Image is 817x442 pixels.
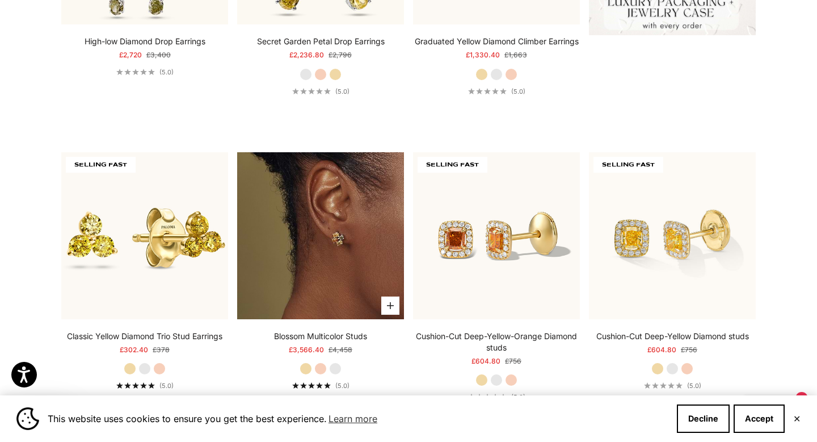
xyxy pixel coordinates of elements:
sale-price: £1,330.40 [466,49,500,61]
img: #YellowGold #RoseGold #WhiteGold [237,152,404,319]
compare-at-price: £1,663 [504,49,527,61]
compare-at-price: £2,796 [329,49,352,61]
span: (5.0) [335,382,349,390]
sale-price: £2,720 [119,49,142,61]
compare-at-price: £3,400 [146,49,171,61]
span: (5.0) [511,393,525,401]
div: 5.0 out of 5.0 stars [116,382,155,389]
button: Decline [677,405,730,433]
div: 5.0 out of 5.0 stars [468,88,507,94]
span: (5.0) [335,87,349,95]
span: (5.0) [511,87,525,95]
a: Classic Yellow Diamond Trio Stud Earrings [67,331,222,342]
div: 5.0 out of 5.0 stars [292,88,331,94]
div: 5.0 out of 5.0 stars [468,394,507,400]
span: (5.0) [159,68,174,76]
div: 5.0 out of 5.0 stars [116,69,155,75]
a: Secret Garden Petal Drop Earrings [257,36,385,47]
a: Graduated Yellow Diamond Climber Earrings [415,36,579,47]
compare-at-price: £756 [681,344,697,356]
sale-price: £2,236.80 [289,49,324,61]
span: SELLING FAST [66,157,136,173]
a: Cushion-Cut Deep-Yellow-Orange Diamond studs [413,331,580,353]
a: 5.0 out of 5.0 stars(5.0) [468,87,525,95]
span: SELLING FAST [418,157,487,173]
sale-price: £604.80 [471,356,500,367]
sale-price: £3,566.40 [289,344,324,356]
a: 5.0 out of 5.0 stars(5.0) [116,68,174,76]
a: 5.0 out of 5.0 stars(5.0) [468,393,525,401]
compare-at-price: £378 [153,344,170,356]
compare-at-price: £756 [505,356,521,367]
span: This website uses cookies to ensure you get the best experience. [48,410,668,427]
compare-at-price: £4,458 [329,344,352,356]
img: #YellowGold [413,152,580,319]
sale-price: £302.40 [120,344,148,356]
div: 5.0 out of 5.0 stars [644,382,683,389]
div: 5.0 out of 5.0 stars [292,382,331,389]
img: #YellowGold [589,152,756,319]
a: 5.0 out of 5.0 stars(5.0) [116,382,174,390]
a: High-low Diamond Drop Earrings [85,36,205,47]
a: Learn more [327,410,379,427]
span: (5.0) [159,382,174,390]
span: (5.0) [687,382,701,390]
a: Cushion-Cut Deep-Yellow Diamond studs [596,331,749,342]
img: #YellowGold [61,152,228,319]
button: Close [793,415,801,422]
span: SELLING FAST [593,157,663,173]
sale-price: £604.80 [647,344,676,356]
a: 5.0 out of 5.0 stars(5.0) [292,382,349,390]
a: 5.0 out of 5.0 stars(5.0) [644,382,701,390]
a: Blossom Multicolor Studs [274,331,367,342]
a: 5.0 out of 5.0 stars(5.0) [292,87,349,95]
img: Cookie banner [16,407,39,430]
button: Accept [734,405,785,433]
